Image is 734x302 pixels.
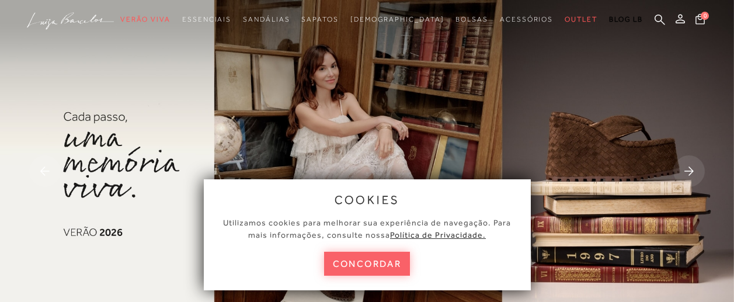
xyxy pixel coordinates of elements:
[324,252,411,276] button: concordar
[182,9,231,30] a: noSubCategoriesText
[500,9,553,30] a: noSubCategoriesText
[182,15,231,23] span: Essenciais
[455,9,488,30] a: noSubCategoriesText
[390,230,486,239] a: Política de Privacidade.
[692,13,708,29] button: 0
[301,15,338,23] span: Sapatos
[565,9,597,30] a: noSubCategoriesText
[301,9,338,30] a: noSubCategoriesText
[335,193,400,206] span: cookies
[500,15,553,23] span: Acessórios
[609,15,643,23] span: BLOG LB
[350,9,444,30] a: noSubCategoriesText
[120,9,171,30] a: noSubCategoriesText
[243,9,290,30] a: noSubCategoriesText
[223,218,511,239] span: Utilizamos cookies para melhorar sua experiência de navegação. Para mais informações, consulte nossa
[350,15,444,23] span: [DEMOGRAPHIC_DATA]
[455,15,488,23] span: Bolsas
[120,15,171,23] span: Verão Viva
[565,15,597,23] span: Outlet
[243,15,290,23] span: Sandálias
[609,9,643,30] a: BLOG LB
[701,12,709,20] span: 0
